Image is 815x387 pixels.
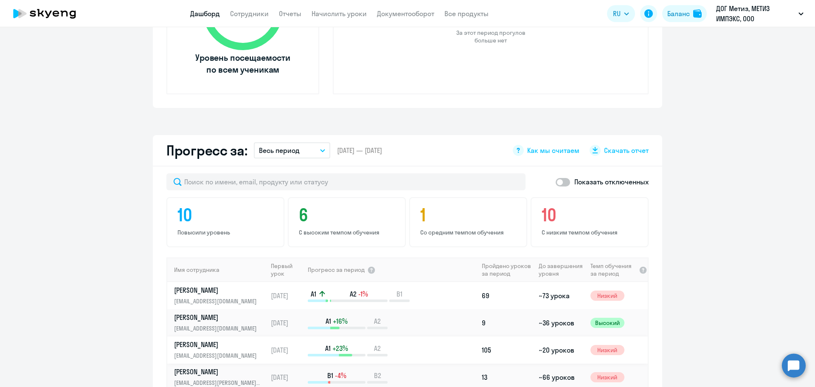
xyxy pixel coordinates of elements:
[712,3,808,24] button: ДОГ Метиз, МЕТИЗ ИМПЭКС, ООО
[716,3,795,24] p: ДОГ Метиз, МЕТИЗ ИМПЭКС, ООО
[574,177,649,187] p: Показать отключенных
[535,282,587,309] td: ~73 урока
[542,205,640,225] h4: 10
[374,344,381,353] span: A2
[455,29,526,44] span: За этот период прогулов больше нет
[174,297,261,306] p: [EMAIL_ADDRESS][DOMAIN_NAME]
[420,229,519,236] p: Со средним темпом обучения
[190,9,220,18] a: Дашборд
[167,257,267,282] th: Имя сотрудника
[478,336,535,364] td: 105
[377,9,434,18] a: Документооборот
[174,340,267,360] a: [PERSON_NAME][EMAIL_ADDRESS][DOMAIN_NAME]
[174,340,261,349] p: [PERSON_NAME]
[590,345,624,355] span: Низкий
[174,285,261,295] p: [PERSON_NAME]
[166,142,247,159] h2: Прогресс за:
[311,289,316,299] span: A1
[535,309,587,336] td: ~36 уроков
[177,229,276,236] p: Повысили уровень
[396,289,402,299] span: B1
[374,316,381,326] span: A2
[607,5,635,22] button: RU
[527,146,579,155] span: Как мы считаем
[542,229,640,236] p: С низким темпом обучения
[174,313,261,322] p: [PERSON_NAME]
[267,282,307,309] td: [DATE]
[177,205,276,225] h4: 10
[444,9,489,18] a: Все продукты
[604,146,649,155] span: Скачать отчет
[312,9,367,18] a: Начислить уроки
[590,262,636,277] span: Темп обучения за период
[662,5,707,22] button: Балансbalance
[358,289,368,299] span: -1%
[279,9,301,18] a: Отчеты
[478,282,535,309] td: 69
[478,257,535,282] th: Пройдено уроков за период
[267,309,307,336] td: [DATE]
[174,367,261,376] p: [PERSON_NAME]
[327,371,333,380] span: B1
[326,316,331,326] span: A1
[267,336,307,364] td: [DATE]
[259,145,300,155] p: Весь период
[325,344,331,353] span: A1
[194,52,292,76] span: Уровень посещаемости по всем ученикам
[535,257,587,282] th: До завершения уровня
[299,205,397,225] h4: 6
[613,8,621,19] span: RU
[174,351,261,360] p: [EMAIL_ADDRESS][DOMAIN_NAME]
[374,371,381,380] span: B2
[590,291,624,301] span: Низкий
[693,9,702,18] img: balance
[420,205,519,225] h4: 1
[299,229,397,236] p: С высоким темпом обучения
[166,173,526,190] input: Поиск по имени, email, продукту или статусу
[335,371,346,380] span: -4%
[174,324,261,333] p: [EMAIL_ADDRESS][DOMAIN_NAME]
[230,9,269,18] a: Сотрудники
[667,8,690,19] div: Баланс
[308,266,365,274] span: Прогресс за период
[590,372,624,382] span: Низкий
[350,289,357,299] span: A2
[332,344,348,353] span: +23%
[535,336,587,364] td: ~20 уроков
[337,146,382,155] span: [DATE] — [DATE]
[478,309,535,336] td: 9
[333,316,348,326] span: +16%
[174,313,267,333] a: [PERSON_NAME][EMAIL_ADDRESS][DOMAIN_NAME]
[174,285,267,306] a: [PERSON_NAME][EMAIL_ADDRESS][DOMAIN_NAME]
[267,257,307,282] th: Первый урок
[254,142,330,158] button: Весь период
[590,318,624,328] span: Высокий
